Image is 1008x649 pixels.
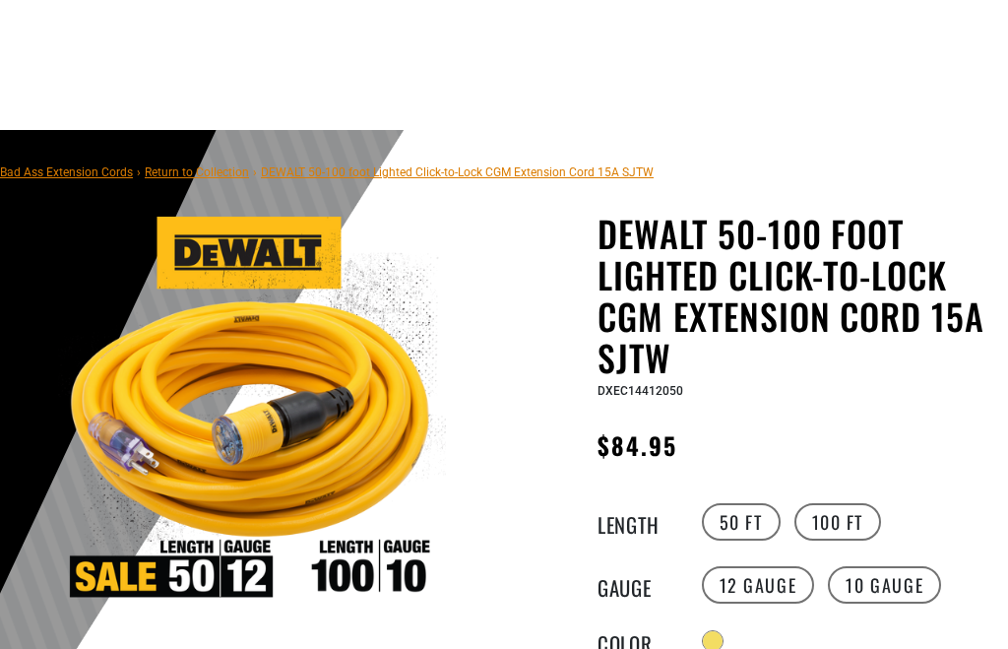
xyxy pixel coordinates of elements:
h1: DEWALT 50-100 foot Lighted Click-to-Lock CGM Extension Cord 15A SJTW [598,213,993,378]
span: › [137,165,141,179]
span: $84.95 [598,427,677,463]
legend: Gauge [598,572,696,598]
span: DEWALT 50-100 foot Lighted Click-to-Lock CGM Extension Cord 15A SJTW [261,165,654,179]
span: › [253,165,257,179]
legend: Length [598,509,696,535]
label: 50 FT [702,503,781,541]
label: 100 FT [794,503,882,541]
span: DXEC14412050 [598,384,683,398]
a: Return to Collection [145,165,249,179]
label: 12 Gauge [702,566,815,604]
label: 10 Gauge [828,566,941,604]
